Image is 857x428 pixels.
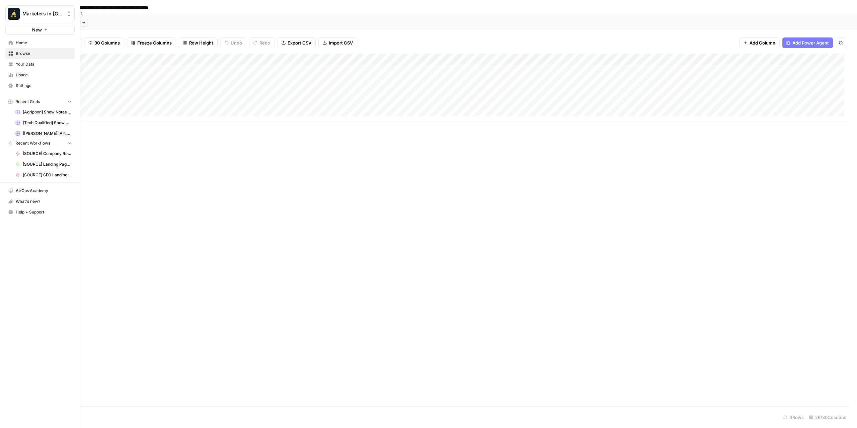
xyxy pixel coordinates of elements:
button: What's new? [5,196,75,207]
span: AirOps Academy [16,188,72,194]
span: [[PERSON_NAME]] Article Writing - Keyword-Driven Articles Grid [23,131,72,137]
a: [SOURCE] Company Research [12,148,75,159]
a: Browse [5,48,75,59]
span: Add Column [750,39,775,46]
span: Settings [16,83,72,89]
span: Export CSV [288,39,311,46]
span: Recent Grids [15,99,40,105]
span: Browse [16,51,72,57]
span: [Agrippon] Show Notes Grid [23,109,72,115]
span: Freeze Columns [137,39,172,46]
span: Home [16,40,72,46]
button: Import CSV [318,37,357,48]
span: Recent Workflows [15,140,50,146]
span: [Tech Qualified] Show Notes Grid [23,120,72,126]
a: Settings [5,80,75,91]
span: [SOURCE] SEO Landing Page Brief [23,172,72,178]
a: Your Data [5,59,75,70]
button: Recent Grids [5,97,75,107]
button: 30 Columns [84,37,124,48]
span: New [32,26,42,33]
a: [[PERSON_NAME]] Article Writing - Keyword-Driven Articles Grid [12,128,75,139]
span: Row Height [189,39,213,46]
span: Your Data [16,61,72,67]
button: Row Height [179,37,218,48]
a: [Agrippon] Show Notes Grid [12,107,75,117]
img: Marketers in Demand Logo [8,8,20,20]
span: Undo [231,39,242,46]
a: Home [5,37,75,48]
div: 29/30 Columns [806,412,849,423]
a: Usage [5,70,75,80]
button: Workspace: Marketers in Demand [5,5,75,22]
span: Help + Support [16,209,72,215]
button: Add Power Agent [782,37,833,48]
span: Redo [259,39,270,46]
button: Recent Workflows [5,138,75,148]
button: Help + Support [5,207,75,218]
a: [SOURCE] SEO Landing Page Brief [12,170,75,180]
span: Import CSV [329,39,353,46]
span: [SOURCE] Company Research [23,151,72,157]
a: AirOps Academy [5,185,75,196]
span: 30 Columns [94,39,120,46]
div: 4 Rows [781,412,806,423]
button: Redo [249,37,275,48]
button: Export CSV [277,37,316,48]
button: Freeze Columns [127,37,176,48]
span: Usage [16,72,72,78]
span: Add Power Agent [792,39,829,46]
span: Marketers in [GEOGRAPHIC_DATA] [22,10,63,17]
button: Add Column [739,37,780,48]
button: New [5,25,75,35]
a: [SOURCE] Landing Page Writing [12,159,75,170]
span: [SOURCE] Landing Page Writing [23,161,72,167]
a: [Tech Qualified] Show Notes Grid [12,117,75,128]
button: Undo [220,37,246,48]
div: What's new? [6,196,74,206]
